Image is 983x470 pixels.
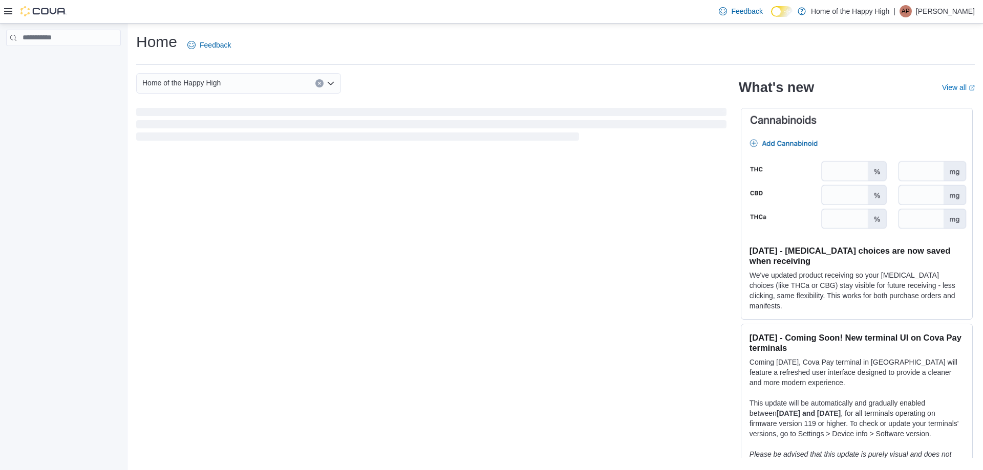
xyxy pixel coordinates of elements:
h1: Home [136,32,177,52]
svg: External link [969,85,975,91]
strong: [DATE] and [DATE] [777,409,841,417]
a: Feedback [183,35,235,55]
p: This update will be automatically and gradually enabled between , for all terminals operating on ... [750,398,964,439]
div: Annie Perret-Smith [900,5,912,17]
p: Home of the Happy High [811,5,889,17]
input: Dark Mode [771,6,793,17]
span: Loading [136,110,726,143]
span: Feedback [731,6,762,16]
h3: [DATE] - Coming Soon! New terminal UI on Cova Pay terminals [750,332,964,353]
button: Clear input [315,79,324,87]
p: | [893,5,895,17]
nav: Complex example [6,48,121,73]
a: View allExternal link [942,83,975,92]
span: AP [902,5,910,17]
p: Coming [DATE], Cova Pay terminal in [GEOGRAPHIC_DATA] will feature a refreshed user interface des... [750,357,964,388]
em: Please be advised that this update is purely visual and does not impact payment functionality. [750,450,952,468]
p: We've updated product receiving so your [MEDICAL_DATA] choices (like THCa or CBG) stay visible fo... [750,270,964,311]
span: Feedback [200,40,231,50]
button: Open list of options [327,79,335,87]
p: [PERSON_NAME] [916,5,975,17]
a: Feedback [715,1,766,21]
span: Home of the Happy High [142,77,221,89]
h2: What's new [739,79,814,96]
img: Cova [20,6,67,16]
h3: [DATE] - [MEDICAL_DATA] choices are now saved when receiving [750,245,964,266]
